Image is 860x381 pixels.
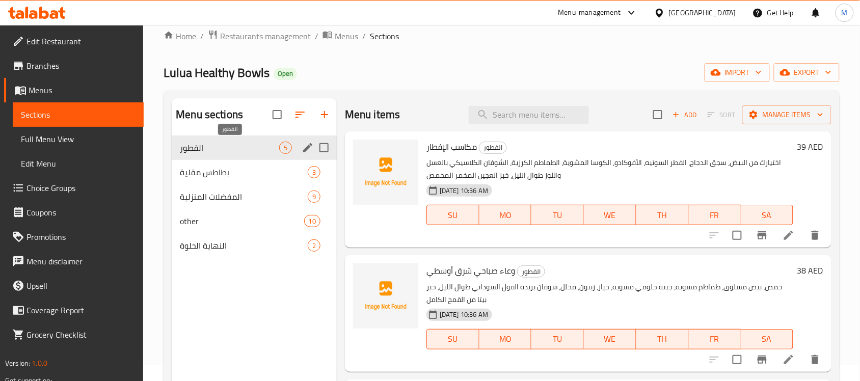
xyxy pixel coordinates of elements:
[13,127,144,151] a: Full Menu View
[312,102,337,127] button: Add section
[21,108,136,121] span: Sections
[29,84,136,96] span: Menus
[797,140,823,154] h6: 39 AED
[669,7,736,18] div: [GEOGRAPHIC_DATA]
[479,329,532,349] button: MO
[671,109,698,121] span: Add
[750,108,823,121] span: Manage items
[4,274,144,298] a: Upsell
[479,142,507,154] div: الفطور
[640,332,685,346] span: TH
[13,102,144,127] a: Sections
[750,347,774,372] button: Branch-specific-item
[588,208,632,223] span: WE
[353,263,418,329] img: وعاء صباحي شرق أوسطي
[797,263,823,278] h6: 38 AED
[783,229,795,241] a: Edit menu item
[13,151,144,176] a: Edit Menu
[431,208,475,223] span: SU
[362,30,366,42] li: /
[774,63,840,82] button: export
[689,329,741,349] button: FR
[535,332,580,346] span: TU
[668,107,701,123] button: Add
[588,332,632,346] span: WE
[668,107,701,123] span: Add item
[180,215,304,227] span: other
[26,329,136,341] span: Grocery Checklist
[705,63,770,82] button: import
[431,332,475,346] span: SU
[335,30,358,42] span: Menus
[280,143,291,153] span: 5
[4,298,144,322] a: Coverage Report
[426,329,479,349] button: SU
[176,107,243,122] h2: Menu sections
[647,104,668,125] span: Select section
[180,190,308,203] span: المفضلات المنزلية
[745,208,789,223] span: SA
[26,60,136,72] span: Branches
[180,239,308,252] div: النهاية الحلوة
[305,216,320,226] span: 10
[208,30,311,43] a: Restaurants management
[483,332,528,346] span: MO
[750,223,774,248] button: Branch-specific-item
[531,329,584,349] button: TU
[172,184,337,209] div: المفضلات المنزلية9
[426,205,479,225] button: SU
[4,322,144,347] a: Grocery Checklist
[713,66,762,79] span: import
[172,135,337,160] div: الفطور5edit
[308,190,320,203] div: items
[26,255,136,267] span: Menu disclaimer
[308,239,320,252] div: items
[727,349,748,370] span: Select to update
[345,107,400,122] h2: Menu items
[584,329,636,349] button: WE
[558,7,621,19] div: Menu-management
[26,304,136,316] span: Coverage Report
[304,215,320,227] div: items
[745,332,789,346] span: SA
[517,265,545,278] div: الفطور
[26,280,136,292] span: Upsell
[693,208,737,223] span: FR
[322,30,358,43] a: Menus
[300,140,315,155] button: edit
[426,281,793,306] p: حمص، بيض مسلوق، طماطم مشوية، جبنة حلومي مشوية، خيار، زيتون، مخلل، شوفان بزبدة الفول السوداني طوال...
[689,205,741,225] button: FR
[26,35,136,47] span: Edit Restaurant
[426,156,793,182] p: اختيارك من البيض، سجق الدجاج، الفطر السوتيه، الأفوكادو، الكوسا المشوية، الطماطم الكرزية، الشوفان ...
[180,142,279,154] span: الفطور
[315,30,318,42] li: /
[26,231,136,243] span: Promotions
[26,206,136,219] span: Coupons
[803,223,827,248] button: delete
[308,192,320,202] span: 9
[426,139,477,154] span: مكاسب الإفطار
[21,157,136,170] span: Edit Menu
[436,186,492,196] span: [DATE] 10:36 AM
[164,61,270,84] span: Lulua Healthy Bowls
[742,105,831,124] button: Manage items
[782,66,831,79] span: export
[172,131,337,262] nav: Menu sections
[436,310,492,319] span: [DATE] 10:36 AM
[172,233,337,258] div: النهاية الحلوة2
[4,29,144,53] a: Edit Restaurant
[164,30,840,43] nav: breadcrumb
[308,166,320,178] div: items
[701,107,742,123] span: Select section first
[693,332,737,346] span: FR
[279,142,292,154] div: items
[483,208,528,223] span: MO
[636,329,689,349] button: TH
[308,168,320,177] span: 3
[5,357,30,370] span: Version:
[4,53,144,78] a: Branches
[640,208,685,223] span: TH
[220,30,311,42] span: Restaurants management
[180,166,308,178] span: بطاطس مقلية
